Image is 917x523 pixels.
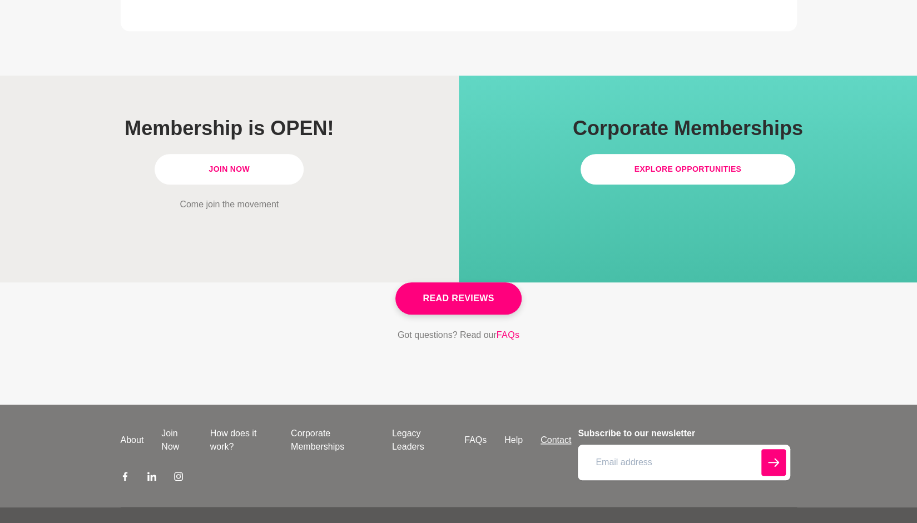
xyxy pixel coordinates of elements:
a: Instagram [174,471,183,485]
a: LinkedIn [147,471,156,485]
h4: Subscribe to our newsletter [578,427,790,440]
a: Contact [532,434,580,447]
a: How does it work? [201,427,282,454]
a: Join Now [152,427,201,454]
h1: Membership is OPEN! [33,116,425,141]
a: FAQs [455,434,495,447]
p: Got questions? Read our [398,328,520,342]
a: About [112,434,153,447]
input: Email address [578,445,790,480]
a: Facebook [121,471,130,485]
a: Join Now [155,154,304,185]
a: Explore Opportunities [581,154,796,185]
a: Read Reviews [395,282,521,315]
a: Help [495,434,532,447]
a: Corporate Memberships [282,427,383,454]
a: Legacy Leaders [383,427,455,454]
a: FAQs [497,328,520,342]
h1: Corporate Memberships [492,116,884,141]
p: Come join the movement [33,198,425,211]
